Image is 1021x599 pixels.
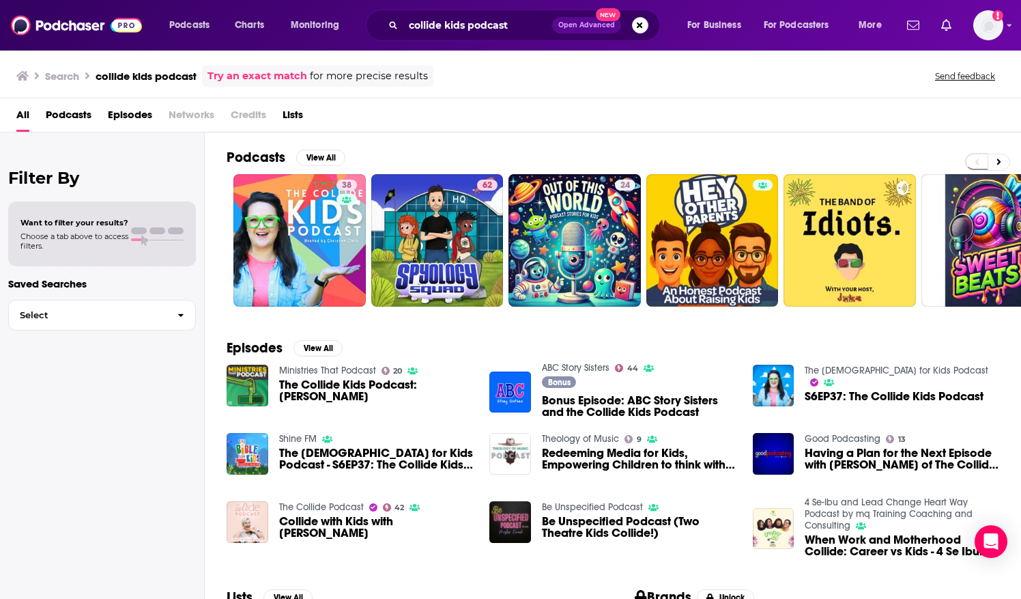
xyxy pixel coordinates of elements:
[477,180,498,191] a: 62
[8,168,196,188] h2: Filter By
[489,433,531,475] img: Redeeming Media for Kids, Empowering Children to think with Impact, & Ministry Burnout feat. Chri...
[16,104,29,132] a: All
[227,339,343,357] a: EpisodesView All
[886,435,906,443] a: 13
[227,339,283,357] h2: Episodes
[169,16,210,35] span: Podcasts
[753,433,794,475] img: Having a Plan for the Next Episode with Christen Clark of The Collide Kids Podcast
[393,368,402,374] span: 20
[805,391,983,402] a: S6EP37: The Collide Kids Podcast
[753,365,794,406] img: S6EP37: The Collide Kids Podcast
[310,68,428,84] span: for more precise results
[169,104,214,132] span: Networks
[160,14,227,36] button: open menu
[233,174,366,307] a: 38
[992,10,1003,21] svg: Add a profile image
[973,10,1003,40] button: Show profile menu
[542,447,736,471] a: Redeeming Media for Kids, Empowering Children to think with Impact, & Ministry Burnout feat. Chri...
[627,365,638,372] span: 44
[235,16,264,35] span: Charts
[898,436,906,443] span: 13
[542,501,643,513] a: Be Unspecified Podcast
[805,447,999,471] a: Having a Plan for the Next Episode with Christen Clark of The Collide Kids Podcast
[403,14,552,36] input: Search podcasts, credits, & more...
[226,14,272,36] a: Charts
[371,174,504,307] a: 62
[764,16,829,35] span: For Podcasters
[227,149,285,166] h2: Podcasts
[805,447,999,471] span: Having a Plan for the Next Episode with [PERSON_NAME] of The Collide Kids Podcast
[973,10,1003,40] img: User Profile
[805,365,988,376] a: The Bible for Kids Podcast
[279,516,474,539] span: Collide with Kids with [PERSON_NAME]
[902,14,925,37] a: Show notifications dropdown
[624,435,642,443] a: 9
[383,503,405,512] a: 42
[279,516,474,539] a: Collide with Kids with Christen Clark
[489,372,531,413] a: Bonus Episode: ABC Story Sisters and the Collide Kids Podcast
[45,70,79,83] h3: Search
[596,8,620,21] span: New
[379,10,673,41] div: Search podcasts, credits, & more...
[805,534,999,557] a: When Work and Motherhood Collide: Career vs Kids - 4 Se Ibu Podcast #2
[108,104,152,132] a: Episodes
[687,16,741,35] span: For Business
[552,17,621,33] button: Open AdvancedNew
[9,311,167,320] span: Select
[975,525,1007,558] div: Open Intercom Messenger
[279,379,474,402] span: The Collide Kids Podcast: [PERSON_NAME]
[558,22,615,29] span: Open Advanced
[227,149,345,166] a: PodcastsView All
[542,447,736,471] span: Redeeming Media for Kids, Empowering Children to think with Impact, & Ministry Burnout feat. [PER...
[620,179,630,193] span: 24
[542,516,736,539] a: Be Unspecified Podcast (Two Theatre Kids Collide!)
[20,218,128,227] span: Want to filter your results?
[637,436,642,443] span: 9
[279,379,474,402] a: The Collide Kids Podcast: Christen Clark
[615,180,635,191] a: 24
[382,367,403,375] a: 20
[542,362,609,374] a: ABC Story Sisters
[227,433,268,475] img: The Bible for Kids Podcast - S6EP37: The Collide Kids Podcast
[849,14,899,36] button: open menu
[231,104,266,132] span: Credits
[483,179,492,193] span: 62
[279,447,474,471] a: The Bible for Kids Podcast - S6EP37: The Collide Kids Podcast
[11,12,142,38] img: Podchaser - Follow, Share and Rate Podcasts
[489,501,531,543] img: Be Unspecified Podcast (Two Theatre Kids Collide!)
[281,14,357,36] button: open menu
[805,433,880,445] a: Good Podcasting
[542,395,736,418] a: Bonus Episode: ABC Story Sisters and the Collide Kids Podcast
[46,104,91,132] a: Podcasts
[207,68,307,84] a: Try an exact match
[279,447,474,471] span: The [DEMOGRAPHIC_DATA] for Kids Podcast - S6EP37: The Collide Kids Podcast
[936,14,957,37] a: Show notifications dropdown
[973,10,1003,40] span: Logged in as ShellB
[859,16,882,35] span: More
[279,433,317,445] a: Shine FM
[227,365,268,406] img: The Collide Kids Podcast: Christen Clark
[805,497,973,531] a: 4 Se-Ibu and Lead Change Heart Way Podcast by mq Training Coaching and Consulting
[283,104,303,132] a: Lists
[508,174,641,307] a: 24
[20,232,128,251] span: Choose a tab above to access filters.
[542,433,619,445] a: Theology of Music
[227,501,268,543] img: Collide with Kids with Christen Clark
[753,508,794,550] img: When Work and Motherhood Collide: Career vs Kids - 4 Se Ibu Podcast #2
[96,70,197,83] h3: collide kids podcast
[293,340,343,357] button: View All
